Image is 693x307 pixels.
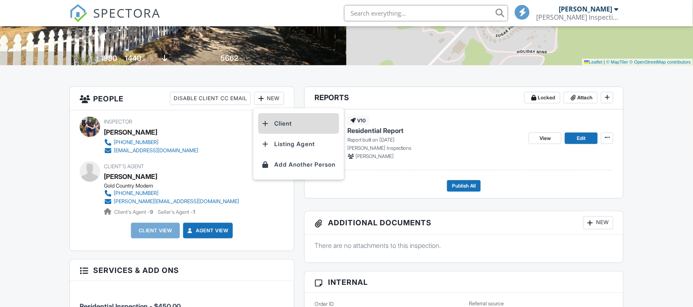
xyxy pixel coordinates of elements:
h3: People [70,87,294,110]
div: [PERSON_NAME][EMAIL_ADDRESS][DOMAIN_NAME] [114,198,239,205]
a: Agent View [186,227,228,235]
div: Disable Client CC Email [170,92,251,105]
a: [PHONE_NUMBER] [104,138,198,147]
span: Inspector [104,119,132,125]
div: New [254,92,284,105]
a: [PHONE_NUMBER] [104,189,239,197]
span: Lot Size [202,56,219,62]
span: SPECTORA [93,4,161,21]
p: There are no attachments to this inspection. [314,241,613,250]
a: [PERSON_NAME][EMAIL_ADDRESS][DOMAIN_NAME] [104,197,239,206]
div: Amador Inspections [536,13,618,21]
a: © OpenStreetMap contributors [630,60,691,64]
div: [PHONE_NUMBER] [114,139,158,146]
a: Leaflet [584,60,603,64]
div: [PHONE_NUMBER] [114,190,158,197]
h3: Internal [305,272,623,293]
span: crawlspace [169,56,194,62]
span: Built [90,56,99,62]
h3: Services & Add ons [70,260,294,281]
div: [PERSON_NAME] [104,126,157,138]
span: Client's Agent [104,163,144,170]
span: sq.ft. [239,56,250,62]
input: Search everything... [344,5,508,21]
span: Seller's Agent - [158,209,195,215]
div: 1980 [101,54,117,62]
a: [PERSON_NAME] [104,170,157,183]
strong: 1 [193,209,195,215]
div: New [583,216,613,229]
div: Gold Country Modern [104,183,246,189]
a: © MapTiler [606,60,629,64]
a: [EMAIL_ADDRESS][DOMAIN_NAME] [104,147,198,155]
div: [EMAIL_ADDRESS][DOMAIN_NAME] [114,147,198,154]
div: 5662 [220,54,238,62]
div: [PERSON_NAME] [559,5,612,13]
span: sq. ft. [142,56,154,62]
img: The Best Home Inspection Software - Spectora [69,4,87,22]
span: | [604,60,605,64]
div: 1440 [125,54,141,62]
strong: 9 [150,209,153,215]
span: Client's Agent - [114,209,154,215]
h3: Additional Documents [305,211,623,235]
a: SPECTORA [69,11,161,28]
